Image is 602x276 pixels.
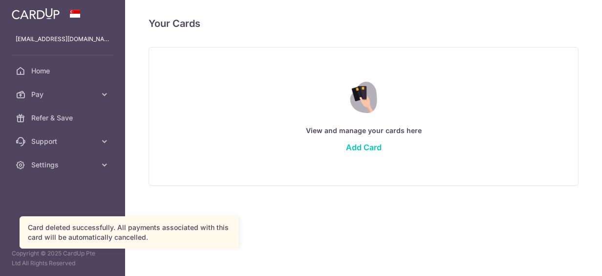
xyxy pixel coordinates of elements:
[31,90,96,99] span: Pay
[169,125,559,137] p: View and manage your cards here
[539,247,592,271] iframe: Opens a widget where you can find more information
[346,142,382,152] a: Add Card
[31,113,96,123] span: Refer & Save
[31,137,96,146] span: Support
[31,160,96,170] span: Settings
[28,223,230,242] div: Card deleted successfully. All payments associated with this card will be automatically cancelled.
[149,16,200,31] h4: Your Cards
[343,82,384,113] img: Credit Card
[16,34,109,44] p: [EMAIL_ADDRESS][DOMAIN_NAME]
[31,66,96,76] span: Home
[12,8,60,20] img: CardUp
